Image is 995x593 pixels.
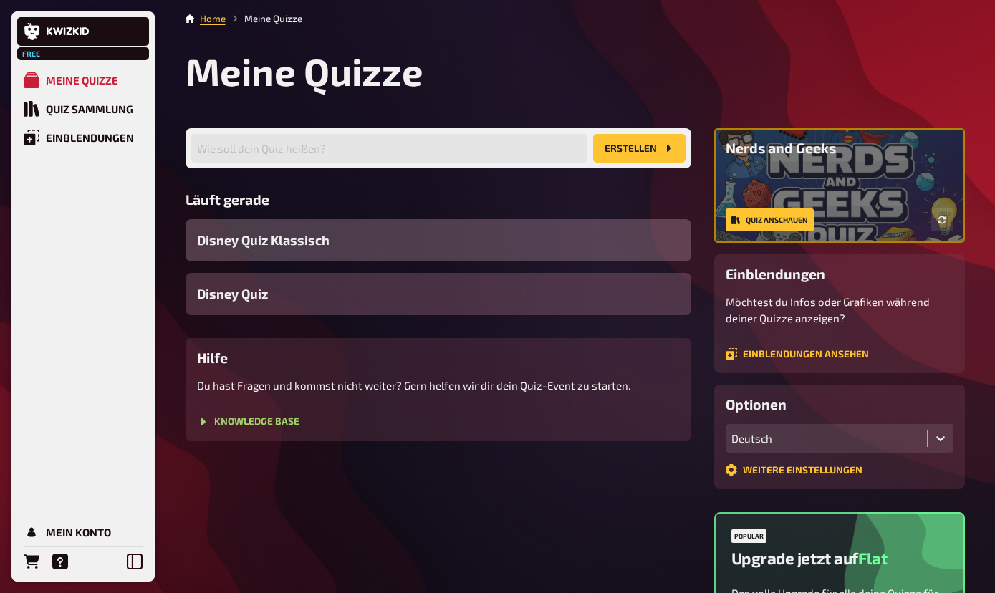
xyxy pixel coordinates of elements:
[726,294,953,326] p: Möchtest du Infos oder Grafiken während deiner Quizze anzeigen?
[17,95,149,123] a: Quiz Sammlung
[46,547,74,576] a: Hilfe
[731,529,766,543] div: Popular
[726,266,953,282] h3: Einblendungen
[197,349,680,366] h3: Hilfe
[226,11,302,26] li: Meine Quizze
[197,284,268,304] span: Disney Quiz
[197,416,299,428] a: Knowledge Base
[186,191,691,208] h3: Läuft gerade
[593,134,686,163] button: Erstellen
[731,549,888,568] h2: Upgrade jetzt auf
[726,208,814,231] a: Quiz anschauen
[858,549,887,568] span: Flat
[726,396,953,413] h3: Optionen
[191,134,587,163] input: Wie soll dein Quiz heißen?
[726,140,953,156] h3: Nerds and Geeks
[17,518,149,546] a: Mein Konto
[46,526,111,539] div: Mein Konto
[46,74,118,87] div: Meine Quizze
[200,13,226,24] a: Home
[19,49,44,58] span: Free
[731,432,921,445] div: Deutsch
[197,231,330,250] span: Disney Quiz Klassisch
[46,102,133,115] div: Quiz Sammlung
[197,377,680,394] p: Du hast Fragen und kommst nicht weiter? Gern helfen wir dir dein Quiz-Event zu starten.
[186,273,691,315] a: Disney Quiz
[726,348,869,360] a: Einblendungen ansehen
[17,547,46,576] a: Bestellungen
[46,131,134,144] div: Einblendungen
[17,123,149,152] a: Einblendungen
[17,66,149,95] a: Meine Quizze
[186,219,691,261] a: Disney Quiz Klassisch
[726,464,862,476] a: Weitere Einstellungen
[186,49,965,94] h1: Meine Quizze
[200,11,226,26] li: Home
